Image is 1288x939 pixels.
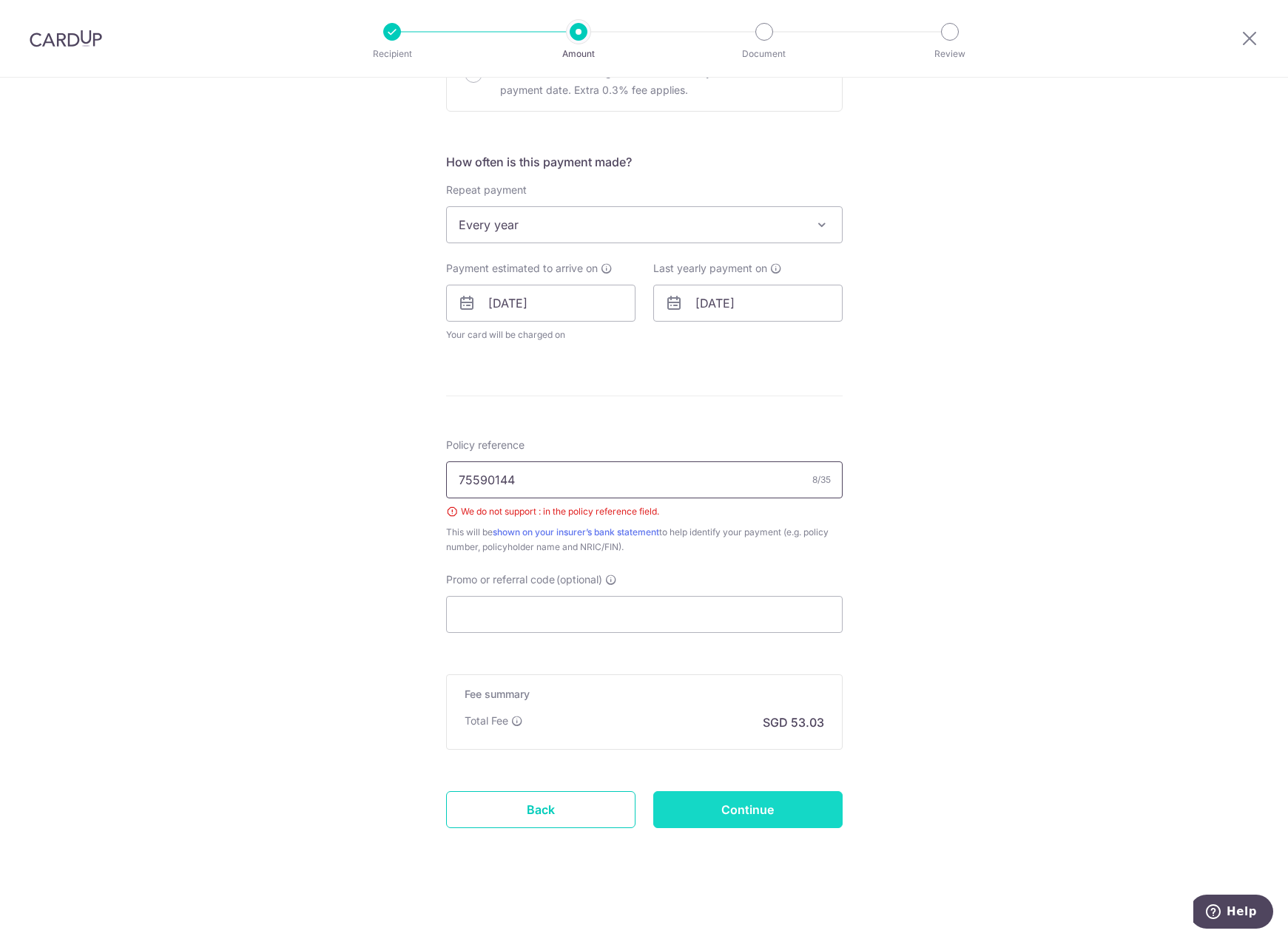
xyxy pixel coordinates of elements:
p: SGD 53.03 [763,713,824,731]
span: Last yearly payment on [653,261,767,276]
p: Recipient [337,47,447,61]
span: Your card will be charged on [446,328,635,342]
iframe: Opens a widget where you can find more information [1193,895,1273,932]
div: 8/35 [812,472,831,487]
a: shown on your insurer’s bank statement [493,526,659,538]
span: Payment estimated to arrive on [446,261,598,276]
div: This will be to help identify your payment (e.g. policy number, policyholder name and NRIC/FIN). [446,525,843,555]
span: (optional) [556,572,602,587]
p: Total Fee [465,713,508,728]
label: Policy reference [446,438,525,452]
label: Repeat payment [446,183,527,197]
div: We do not support : in the policy reference field. [446,504,843,519]
span: Promo or referral code [446,572,555,587]
input: DD / MM / YYYY [446,285,635,322]
input: DD / MM / YYYY [653,285,843,322]
p: Review [895,47,1005,61]
img: CardUp [30,30,102,47]
p: Document [709,47,819,61]
h5: Fee summary [465,687,824,702]
input: Continue [653,791,843,828]
span: Every year [447,207,842,243]
p: Amount [524,47,633,61]
a: Back [446,791,635,828]
p: Your card will be charged one business day before the selected payment date. Extra 0.3% fee applies. [500,64,824,99]
span: Every year [446,206,843,243]
h5: How often is this payment made? [446,153,843,171]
